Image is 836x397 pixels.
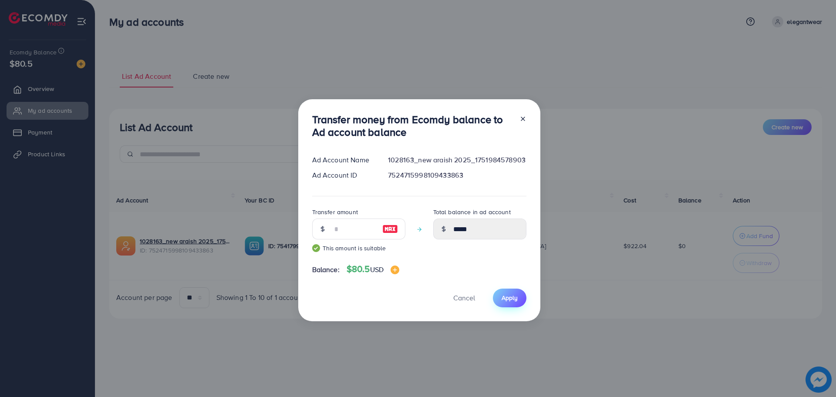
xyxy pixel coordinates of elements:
label: Total balance in ad account [433,208,511,216]
div: 7524715998109433863 [381,170,533,180]
img: guide [312,244,320,252]
button: Cancel [442,289,486,307]
span: USD [370,265,384,274]
span: Cancel [453,293,475,303]
span: Balance: [312,265,340,275]
div: Ad Account Name [305,155,381,165]
span: Apply [502,293,518,302]
h4: $80.5 [347,264,399,275]
h3: Transfer money from Ecomdy balance to Ad account balance [312,113,512,138]
small: This amount is suitable [312,244,405,252]
img: image [382,224,398,234]
label: Transfer amount [312,208,358,216]
div: Ad Account ID [305,170,381,180]
button: Apply [493,289,526,307]
div: 1028163_new araish 2025_1751984578903 [381,155,533,165]
img: image [391,266,399,274]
